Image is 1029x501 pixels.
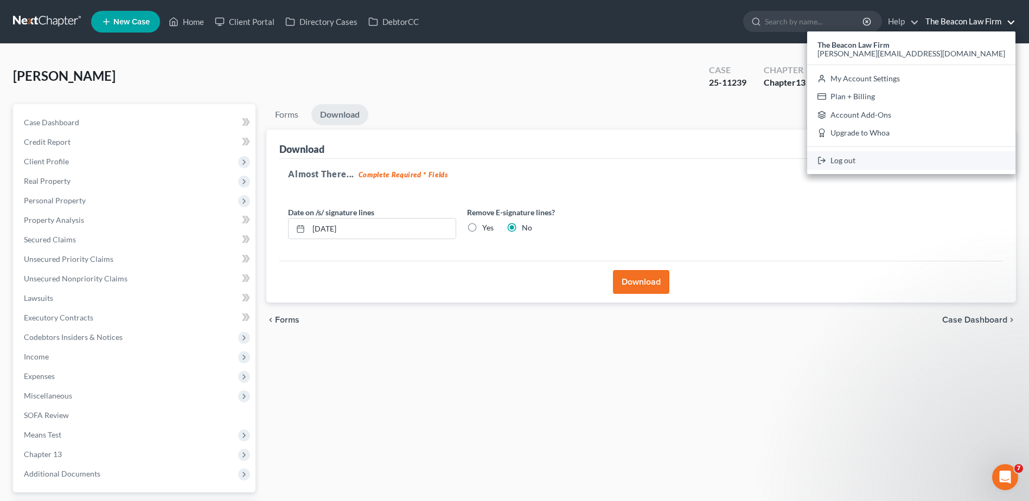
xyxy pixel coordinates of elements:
a: Lawsuits [15,288,255,308]
a: Directory Cases [280,12,363,31]
a: Unsecured Priority Claims [15,249,255,269]
div: Chapter [764,76,806,89]
a: Help [883,12,919,31]
i: chevron_right [1007,316,1016,324]
a: Home [163,12,209,31]
a: Plan + Billing [807,87,1015,106]
span: Executory Contracts [24,313,93,322]
a: Case Dashboard [15,113,255,132]
span: Additional Documents [24,469,100,478]
a: Log out [807,151,1015,170]
span: Unsecured Nonpriority Claims [24,274,127,283]
span: 13 [796,77,806,87]
a: SOFA Review [15,406,255,425]
button: Download [613,270,669,294]
label: Remove E-signature lines? [467,207,635,218]
div: Chapter [764,64,806,76]
span: Miscellaneous [24,391,72,400]
span: Property Analysis [24,215,84,224]
input: Search by name... [765,11,864,31]
a: Credit Report [15,132,255,152]
div: Download [279,143,324,156]
div: Case [709,64,746,76]
i: chevron_left [266,316,275,324]
span: [PERSON_NAME] [13,68,116,83]
span: Personal Property [24,196,86,205]
span: Expenses [24,371,55,381]
span: Lawsuits [24,293,53,303]
span: Means Test [24,430,61,439]
a: Case Dashboard chevron_right [942,316,1016,324]
span: Case Dashboard [24,118,79,127]
span: Chapter 13 [24,449,62,459]
a: My Account Settings [807,69,1015,88]
a: Download [311,104,368,125]
span: Real Property [24,176,71,185]
label: Date on /s/ signature lines [288,207,374,218]
a: Property Analysis [15,210,255,230]
button: chevron_left Forms [266,316,314,324]
span: [PERSON_NAME][EMAIL_ADDRESS][DOMAIN_NAME] [817,49,1005,58]
label: No [522,222,532,233]
div: The Beacon Law Firm [807,31,1015,174]
a: Account Add-Ons [807,106,1015,124]
a: DebtorCC [363,12,424,31]
span: SOFA Review [24,410,69,420]
span: Secured Claims [24,235,76,244]
a: Upgrade to Whoa [807,124,1015,143]
span: Credit Report [24,137,71,146]
input: MM/DD/YYYY [309,219,456,239]
span: 7 [1014,464,1023,473]
span: Case Dashboard [942,316,1007,324]
a: Secured Claims [15,230,255,249]
span: Forms [275,316,299,324]
label: Yes [482,222,494,233]
a: Unsecured Nonpriority Claims [15,269,255,288]
strong: The Beacon Law Firm [817,40,890,49]
a: Forms [266,104,307,125]
a: Client Portal [209,12,280,31]
span: Client Profile [24,157,69,166]
span: Codebtors Insiders & Notices [24,332,123,342]
div: 25-11239 [709,76,746,89]
iframe: Intercom live chat [992,464,1018,490]
a: Executory Contracts [15,308,255,327]
a: The Beacon Law Firm [920,12,1015,31]
span: Unsecured Priority Claims [24,254,113,264]
h5: Almost There... [288,168,994,181]
span: New Case [113,18,150,26]
strong: Complete Required * Fields [359,170,448,179]
span: Income [24,352,49,361]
